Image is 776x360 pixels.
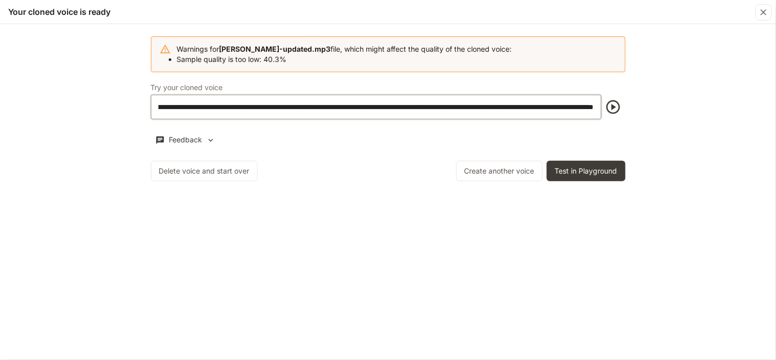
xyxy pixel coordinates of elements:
[219,45,331,53] b: [PERSON_NAME]-updated.mp3
[151,84,223,91] p: Try your cloned voice
[177,40,512,69] div: Warnings for file, which might affect the quality of the cloned voice:
[177,54,512,65] li: Sample quality is too low: 40.3%
[151,132,220,149] button: Feedback
[151,161,258,181] button: Delete voice and start over
[547,161,626,181] button: Test in Playground
[8,6,110,17] h5: Your cloned voice is ready
[456,161,543,181] button: Create another voice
